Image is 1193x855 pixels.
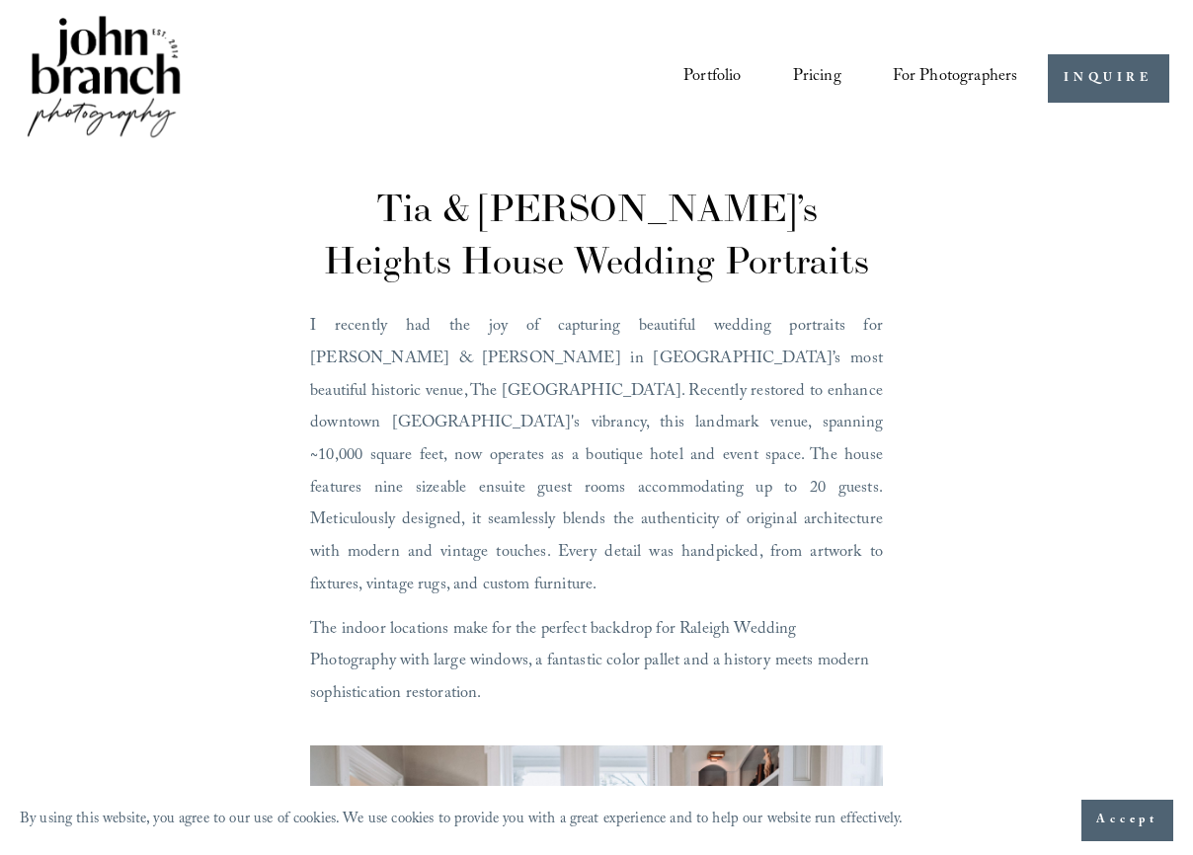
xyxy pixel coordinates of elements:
h1: Tia & [PERSON_NAME]’s Heights House Wedding Portraits [310,182,883,287]
a: Pricing [793,61,841,97]
span: Accept [1096,811,1158,830]
button: Accept [1081,800,1173,841]
a: Portfolio [683,61,741,97]
a: folder dropdown [893,61,1018,97]
a: INQUIRE [1048,54,1169,103]
img: John Branch IV Photography [24,12,184,145]
span: For Photographers [893,62,1018,95]
p: The indoor locations make for the perfect backdrop for Raleigh Wedding Photography with large win... [310,615,883,712]
p: By using this website, you agree to our use of cookies. We use cookies to provide you with a grea... [20,806,903,835]
p: I recently had the joy of capturing beautiful wedding portraits for [PERSON_NAME] & [PERSON_NAME]... [310,312,883,602]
